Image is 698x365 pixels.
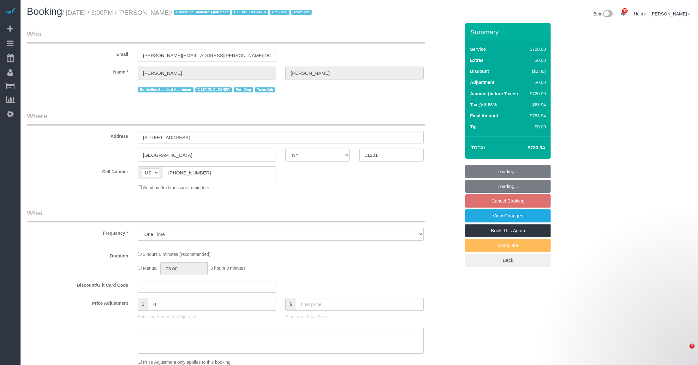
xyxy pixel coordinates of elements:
[4,6,16,15] img: Automaid Logo
[651,11,690,16] a: [PERSON_NAME]
[470,91,518,97] label: Amount (before Taxes)
[143,252,211,257] span: 3 hours 0 minutes (recommended)
[465,254,551,267] a: Back
[470,113,498,119] label: Final Amount
[22,228,133,236] label: Frequency *
[143,185,209,190] span: Send me text message reminders
[528,79,546,85] div: $0.00
[138,298,148,311] span: $
[359,149,424,162] input: Zip Code
[22,49,133,57] label: Email
[143,266,158,271] span: Manual
[138,87,194,92] span: Borderline Standard Apartment
[138,49,276,62] input: Email
[27,29,425,44] legend: Who
[27,6,62,17] span: Booking
[528,113,546,119] div: $783.94
[22,298,133,306] label: Price Adjustment
[62,9,313,16] small: / [DATE] / 3:00PM / [PERSON_NAME]
[465,209,551,222] a: View Changes
[470,124,477,130] label: Tip
[234,87,253,92] span: Pet - Dog
[138,314,276,320] p: Enter the Amount to Adjust, or
[528,68,546,74] div: ($0.00)
[471,145,486,150] strong: Total
[689,344,695,349] span: 7
[677,344,692,359] iframe: Intercom live chat
[138,67,276,79] input: First Name
[285,314,424,320] p: Enter your Final Price
[22,250,133,259] label: Duration
[470,57,484,63] label: Extras
[470,28,547,36] h3: Summary
[211,266,246,271] span: 3 hours 0 minutes
[174,10,230,15] span: Borderline Standard Apartment
[528,57,546,63] div: $0.00
[470,68,489,74] label: Discount
[22,131,133,139] label: Address
[528,91,546,97] div: $720.00
[285,67,424,79] input: Last Name
[296,298,424,311] input: final price
[622,8,628,13] span: 33
[617,6,629,20] a: 33
[27,208,425,222] legend: What
[255,87,275,92] span: Team Job
[509,145,545,150] h4: $783.94
[291,10,312,15] span: Team Job
[602,10,613,18] img: New interface
[285,298,296,311] span: $
[170,9,313,16] span: /
[195,87,232,92] span: C LEVEL CLEANER
[22,166,133,175] label: Cell Number
[138,149,276,162] input: City
[470,102,497,108] label: Tax @ 8.88%
[22,280,133,288] label: Discount/Gift Card Code
[22,67,133,75] label: Name *
[528,46,546,52] div: $720.00
[163,166,276,179] input: Cell Number
[470,79,494,85] label: Adjustment
[270,10,289,15] span: Pet - Dog
[465,224,551,237] a: Book This Again
[528,102,546,108] div: $63.94
[594,11,613,16] a: Beta
[634,11,646,16] a: Help
[528,124,546,130] div: $0.00
[232,10,268,15] span: C LEVEL CLEANER
[143,360,230,365] span: Price Adjustment only applies to this booking
[470,46,486,52] label: Service
[27,111,425,126] legend: Where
